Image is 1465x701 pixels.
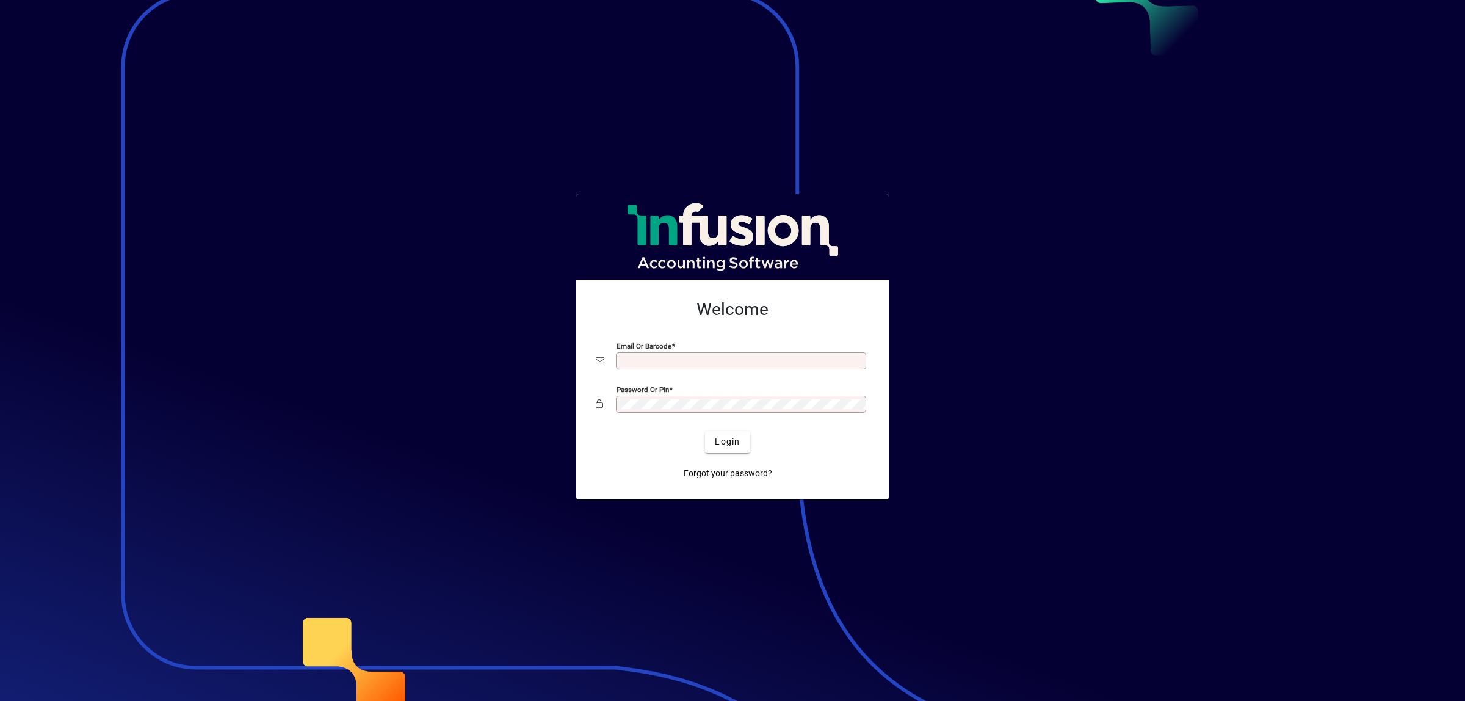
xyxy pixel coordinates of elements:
button: Login [705,431,750,453]
mat-label: Email or Barcode [617,341,671,350]
span: Forgot your password? [684,467,772,480]
a: Forgot your password? [679,463,777,485]
span: Login [715,435,740,448]
mat-label: Password or Pin [617,385,669,393]
h2: Welcome [596,299,869,320]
